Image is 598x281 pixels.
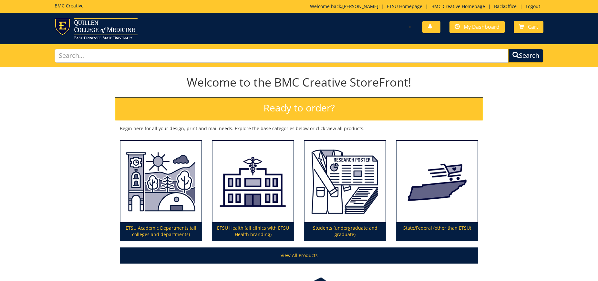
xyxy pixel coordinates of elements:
[120,247,478,264] a: View All Products
[55,18,138,39] img: ETSU logo
[120,125,478,132] p: Begin here for all your design, print and mail needs. Explore the base categories below or click ...
[491,3,520,9] a: BackOffice
[397,222,478,240] p: State/Federal (other than ETSU)
[508,49,543,63] button: Search
[428,3,488,9] a: BMC Creative Homepage
[55,49,508,63] input: Search...
[120,141,201,222] img: ETSU Academic Departments (all colleges and departments)
[304,141,386,222] img: Students (undergraduate and graduate)
[464,23,500,30] span: My Dashboard
[212,141,294,222] img: ETSU Health (all clinics with ETSU Health branding)
[115,76,483,89] h1: Welcome to the BMC Creative StoreFront!
[120,141,201,240] a: ETSU Academic Departments (all colleges and departments)
[397,141,478,222] img: State/Federal (other than ETSU)
[522,3,543,9] a: Logout
[304,141,386,240] a: Students (undergraduate and graduate)
[528,23,538,30] span: Cart
[384,3,426,9] a: ETSU Homepage
[55,3,84,8] h5: BMC Creative
[304,222,386,240] p: Students (undergraduate and graduate)
[342,3,378,9] a: [PERSON_NAME]
[120,222,201,240] p: ETSU Academic Departments (all colleges and departments)
[397,141,478,240] a: State/Federal (other than ETSU)
[212,222,294,240] p: ETSU Health (all clinics with ETSU Health branding)
[115,98,483,120] h2: Ready to order?
[514,21,543,33] a: Cart
[212,141,294,240] a: ETSU Health (all clinics with ETSU Health branding)
[310,3,543,10] p: Welcome back, ! | | | |
[449,21,505,33] a: My Dashboard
